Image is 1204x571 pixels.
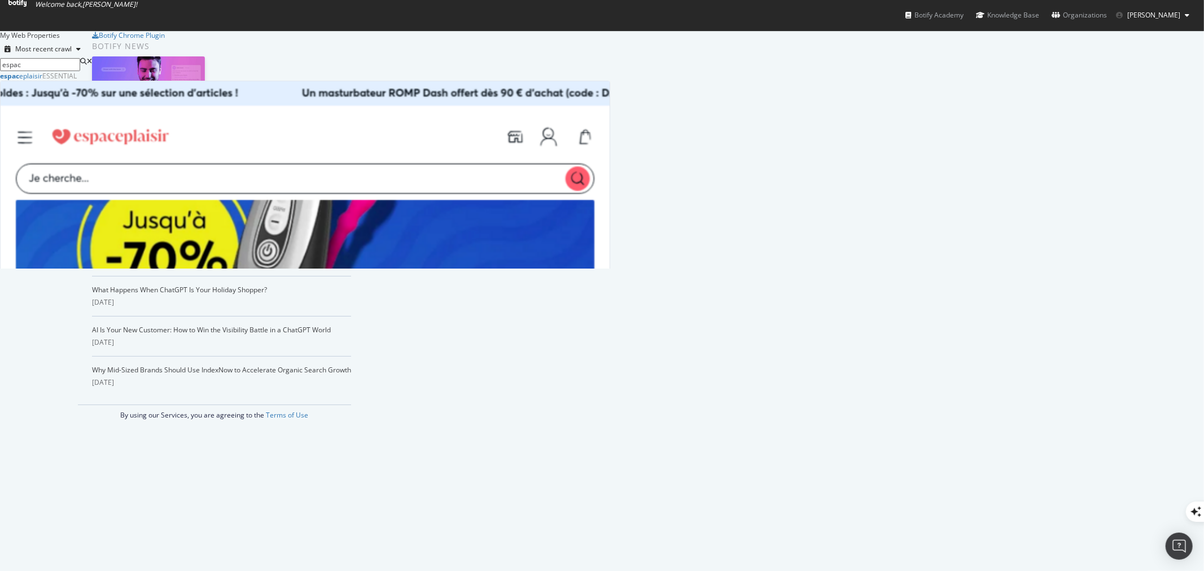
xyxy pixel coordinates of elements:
a: Botify Chrome Plugin [92,30,165,40]
div: Organizations [1052,10,1107,21]
div: [DATE] [92,377,351,388]
div: Botify Chrome Plugin [99,30,165,40]
div: Knowledge Base [976,10,1039,21]
span: Olivier Job [1127,10,1180,20]
div: Most recent crawl [15,46,72,52]
a: What Happens When ChatGPT Is Your Holiday Shopper? [92,285,267,295]
div: Open Intercom Messenger [1166,533,1193,560]
a: Why Mid-Sized Brands Should Use IndexNow to Accelerate Organic Search Growth [92,365,351,375]
button: [PERSON_NAME] [1107,6,1198,24]
div: [DATE] [92,297,351,308]
a: AI Is Your New Customer: How to Win the Visibility Battle in a ChatGPT World [92,325,331,335]
img: How to Prioritize and Accelerate Technical SEO with Botify Assist [92,56,205,116]
div: By using our Services, you are agreeing to the [78,405,351,420]
div: Essential [42,71,77,81]
div: Botify Academy [905,10,964,21]
div: Botify news [92,40,351,52]
a: Terms of Use [266,410,309,420]
div: [DATE] [92,337,351,348]
img: espaceplaisir.fr [1,81,610,568]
